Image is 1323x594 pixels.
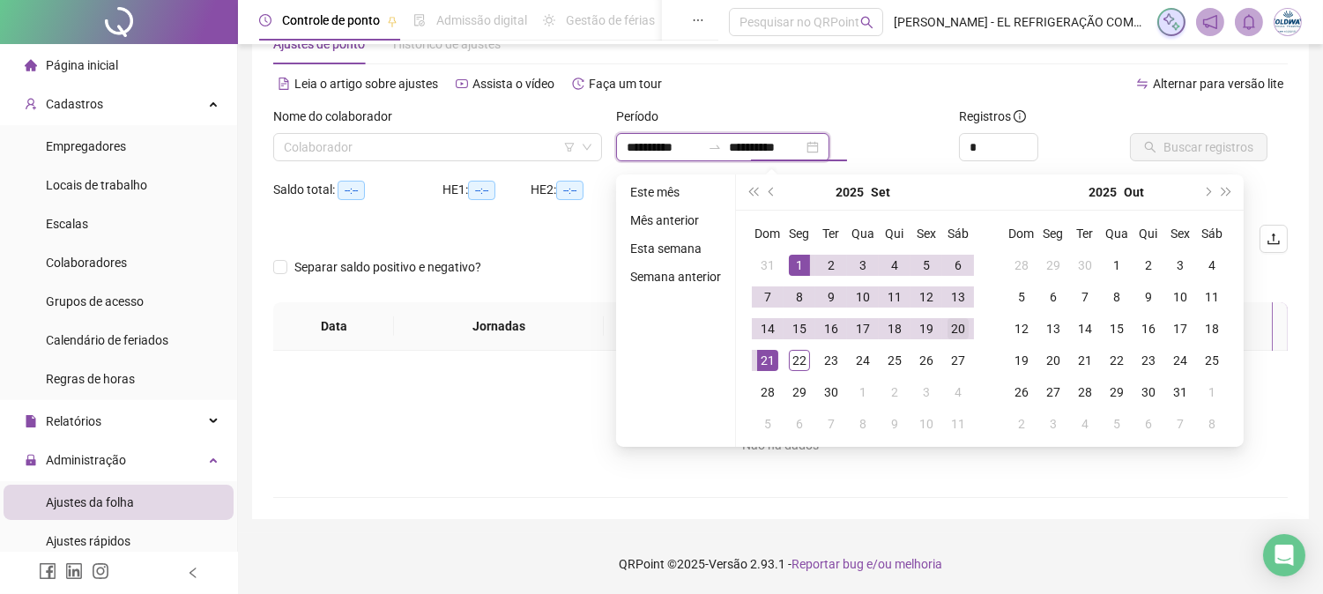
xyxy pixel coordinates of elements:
td: 2025-09-10 [847,281,879,313]
div: 18 [1201,318,1223,339]
div: Open Intercom Messenger [1263,534,1305,576]
div: 15 [1106,318,1127,339]
div: 5 [916,255,937,276]
th: Seg [1037,218,1069,249]
span: Registros [959,107,1026,126]
button: month panel [1125,174,1145,210]
span: facebook [39,562,56,580]
th: Sex [1164,218,1196,249]
div: 7 [1170,413,1191,434]
span: Leia o artigo sobre ajustes [294,77,438,91]
div: 18 [884,318,905,339]
td: 2025-10-31 [1164,376,1196,408]
div: 8 [1106,286,1127,308]
td: 2025-10-22 [1101,345,1133,376]
div: 11 [1201,286,1223,308]
td: 2025-09-30 [815,376,847,408]
span: Calendário de feriados [46,333,168,347]
span: Ajustes de ponto [273,37,365,51]
div: 31 [1170,382,1191,403]
th: Data [273,302,394,351]
div: 26 [1011,382,1032,403]
div: 5 [757,413,778,434]
button: month panel [871,174,890,210]
th: Sáb [942,218,974,249]
td: 2025-10-11 [1196,281,1228,313]
span: history [572,78,584,90]
td: 2025-10-30 [1133,376,1164,408]
div: 29 [1043,255,1064,276]
th: Qua [1101,218,1133,249]
div: 15 [789,318,810,339]
div: 1 [1201,382,1223,403]
div: 3 [852,255,873,276]
span: Ajustes da folha [46,495,134,509]
th: Ter [815,218,847,249]
div: 30 [1074,255,1096,276]
th: Qui [1133,218,1164,249]
td: 2025-09-25 [879,345,910,376]
div: 1 [789,255,810,276]
div: 3 [916,382,937,403]
span: Locais de trabalho [46,178,147,192]
span: home [25,59,37,71]
div: 4 [1201,255,1223,276]
div: 29 [1106,382,1127,403]
td: 2025-10-17 [1164,313,1196,345]
span: linkedin [65,562,83,580]
div: 20 [948,318,969,339]
div: 17 [852,318,873,339]
div: 13 [948,286,969,308]
div: 2 [1011,413,1032,434]
button: year panel [836,174,864,210]
th: Qui [879,218,910,249]
div: 14 [757,318,778,339]
span: Gestão de férias [566,13,655,27]
div: 6 [1138,413,1159,434]
div: 28 [1011,255,1032,276]
li: Semana anterior [623,266,728,287]
img: 29308 [1275,9,1301,35]
label: Nome do colaborador [273,107,404,126]
span: --:-- [468,181,495,200]
td: 2025-11-07 [1164,408,1196,440]
div: 6 [948,255,969,276]
th: Sáb [1196,218,1228,249]
td: 2025-10-06 [1037,281,1069,313]
span: file [25,415,37,427]
div: 4 [948,382,969,403]
button: next-year [1197,174,1216,210]
span: Grupos de acesso [46,294,144,308]
div: 22 [1106,350,1127,371]
span: [PERSON_NAME] - EL REFRIGERAÇÃO COMERCIO ATACADISTA E VAREJISTA DE EQUIPAMENT LTDA EPP [894,12,1147,32]
div: 27 [948,350,969,371]
button: super-prev-year [743,174,762,210]
div: 10 [1170,286,1191,308]
div: 8 [1201,413,1223,434]
div: 24 [1170,350,1191,371]
div: 9 [1138,286,1159,308]
span: file-text [278,78,290,90]
td: 2025-09-26 [910,345,942,376]
span: Admissão digital [436,13,527,27]
span: Ajustes rápidos [46,534,130,548]
div: 13 [1043,318,1064,339]
span: Empregadores [46,139,126,153]
td: 2025-10-27 [1037,376,1069,408]
span: Versão [709,557,747,571]
div: 31 [757,255,778,276]
div: 17 [1170,318,1191,339]
div: HE 1: [442,180,531,200]
span: Controle de ponto [282,13,380,27]
span: instagram [92,562,109,580]
td: 2025-09-24 [847,345,879,376]
div: 3 [1043,413,1064,434]
td: 2025-10-02 [879,376,910,408]
span: Colaboradores [46,256,127,270]
td: 2025-10-10 [1164,281,1196,313]
td: 2025-10-05 [1006,281,1037,313]
div: 16 [1138,318,1159,339]
td: 2025-09-13 [942,281,974,313]
div: 6 [789,413,810,434]
div: 7 [1074,286,1096,308]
